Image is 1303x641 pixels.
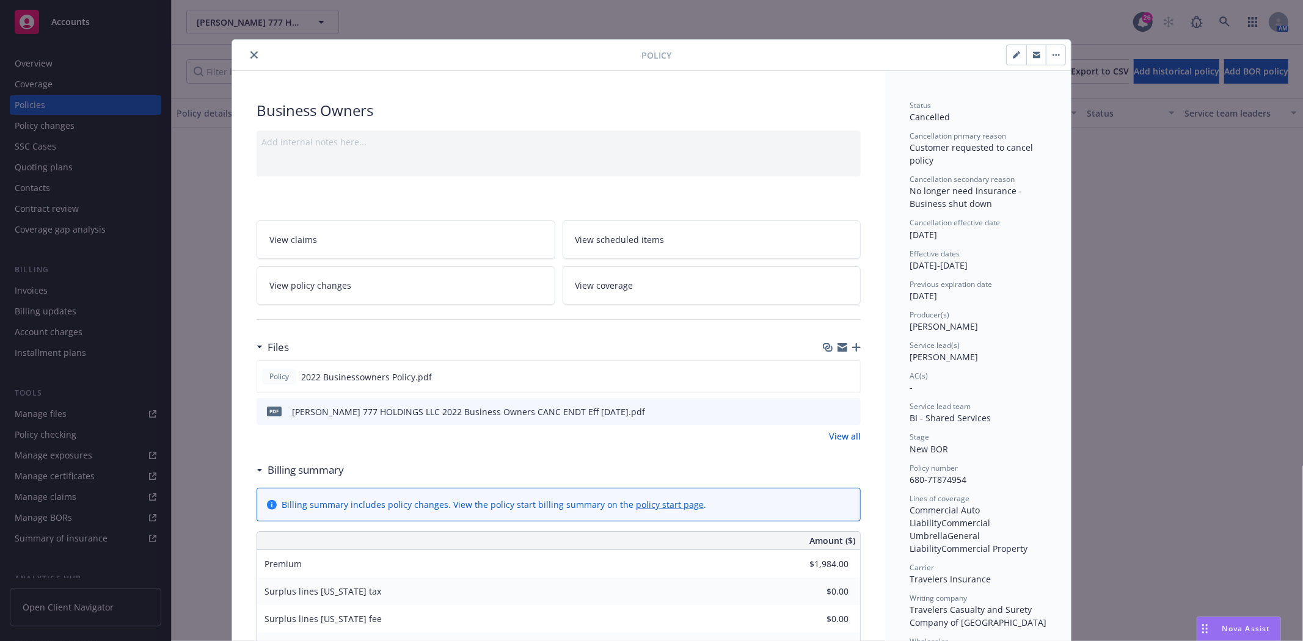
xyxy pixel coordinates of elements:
[257,339,289,355] div: Files
[261,136,856,148] div: Add internal notes here...
[910,111,950,123] span: Cancelled
[910,340,960,350] span: Service lead(s)
[269,279,351,292] span: View policy changes
[776,582,856,601] input: 0.00
[269,233,317,246] span: View claims
[267,371,291,382] span: Policy
[910,310,949,320] span: Producer(s)
[265,558,302,570] span: Premium
[910,100,931,110] span: Status
[941,543,1027,554] span: Commercial Property
[265,585,381,597] span: Surplus lines [US_STATE] tax
[563,266,861,305] a: View coverage
[641,49,671,62] span: Policy
[575,279,633,292] span: View coverage
[1197,617,1281,641] button: Nova Assist
[267,407,282,416] span: pdf
[910,248,1046,272] div: [DATE] - [DATE]
[910,320,978,332] span: [PERSON_NAME]
[910,382,913,393] span: -
[910,248,960,259] span: Effective dates
[910,401,971,411] span: Service lead team
[910,593,967,603] span: Writing company
[825,371,834,383] button: download file
[257,266,555,305] a: View policy changes
[910,290,937,302] span: [DATE]
[910,217,1000,228] span: Cancellation effective date
[301,371,432,383] span: 2022 Businessowners Policy.pdf
[825,405,835,418] button: download file
[844,371,855,383] button: preview file
[257,462,344,478] div: Billing summary
[910,493,969,504] span: Lines of coverage
[910,573,991,585] span: Travelers Insurance
[910,229,937,241] span: [DATE]
[257,220,555,259] a: View claims
[575,233,665,246] span: View scheduled items
[247,48,261,62] button: close
[910,279,992,289] span: Previous expiration date
[910,604,1046,628] span: Travelers Casualty and Surety Company of [GEOGRAPHIC_DATA]
[910,432,929,442] span: Stage
[910,463,958,473] span: Policy number
[829,430,861,443] a: View all
[845,405,856,418] button: preview file
[910,351,978,363] span: [PERSON_NAME]
[910,530,982,554] span: General Liability
[910,562,934,573] span: Carrier
[257,100,861,121] div: Business Owners
[910,504,982,529] span: Commercial Auto Liability
[636,499,704,510] a: policy start page
[910,517,993,541] span: Commercial Umbrella
[282,498,706,511] div: Billing summary includes policy changes. View the policy start billing summary on the .
[1197,617,1213,640] div: Drag to move
[910,142,1035,166] span: Customer requested to cancel policy
[910,131,1006,141] span: Cancellation primary reason
[910,371,928,381] span: AC(s)
[910,474,966,485] span: 680-7T874954
[265,613,382,625] span: Surplus lines [US_STATE] fee
[292,405,645,418] div: [PERSON_NAME] 777 HOLDINGS LLC 2022 Business Owners CANC ENDT Eff [DATE].pdf
[910,174,1015,184] span: Cancellation secondary reason
[910,443,948,455] span: New BOR
[776,610,856,628] input: 0.00
[268,339,289,355] h3: Files
[1222,623,1271,634] span: Nova Assist
[910,185,1024,209] span: No longer need insurance - Business shut down
[776,555,856,573] input: 0.00
[268,462,344,478] h3: Billing summary
[809,534,855,547] span: Amount ($)
[910,412,991,424] span: BI - Shared Services
[563,220,861,259] a: View scheduled items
